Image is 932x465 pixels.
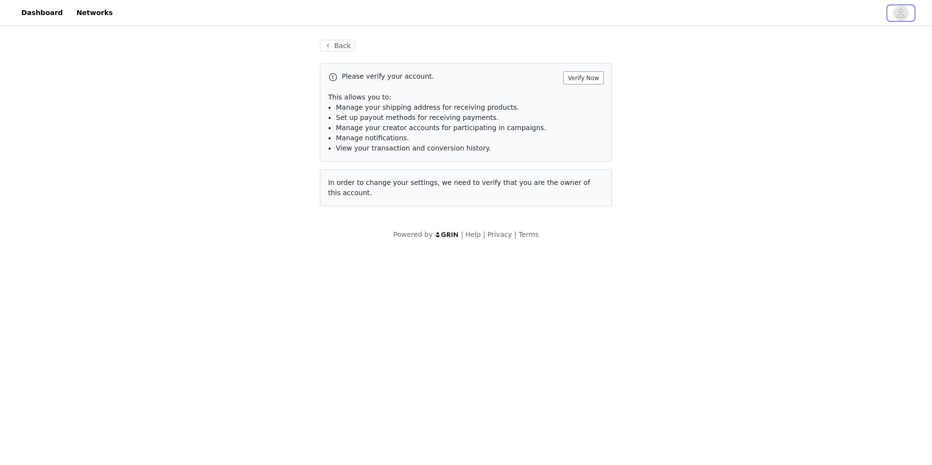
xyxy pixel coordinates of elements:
[336,114,499,121] span: Set up payout methods for receiving payments.
[896,5,905,21] div: avatar
[70,2,118,24] a: Networks
[336,103,519,111] span: Manage your shipping address for receiving products.
[483,231,485,238] span: |
[466,231,481,238] a: Help
[514,231,516,238] span: |
[342,71,559,82] p: Please verify your account.
[328,179,590,197] span: In order to change your settings, we need to verify that you are the owner of this account.
[336,144,491,152] span: View your transaction and conversion history.
[328,92,604,102] p: This allows you to:
[435,232,459,238] img: logo
[336,134,409,142] span: Manage notifications.
[336,124,546,132] span: Manage your creator accounts for participating in campaigns.
[563,71,604,84] button: Verify Now
[16,2,68,24] a: Dashboard
[320,40,355,51] button: Back
[518,231,538,238] a: Terms
[461,231,464,238] span: |
[487,231,512,238] a: Privacy
[393,231,433,238] span: Powered by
